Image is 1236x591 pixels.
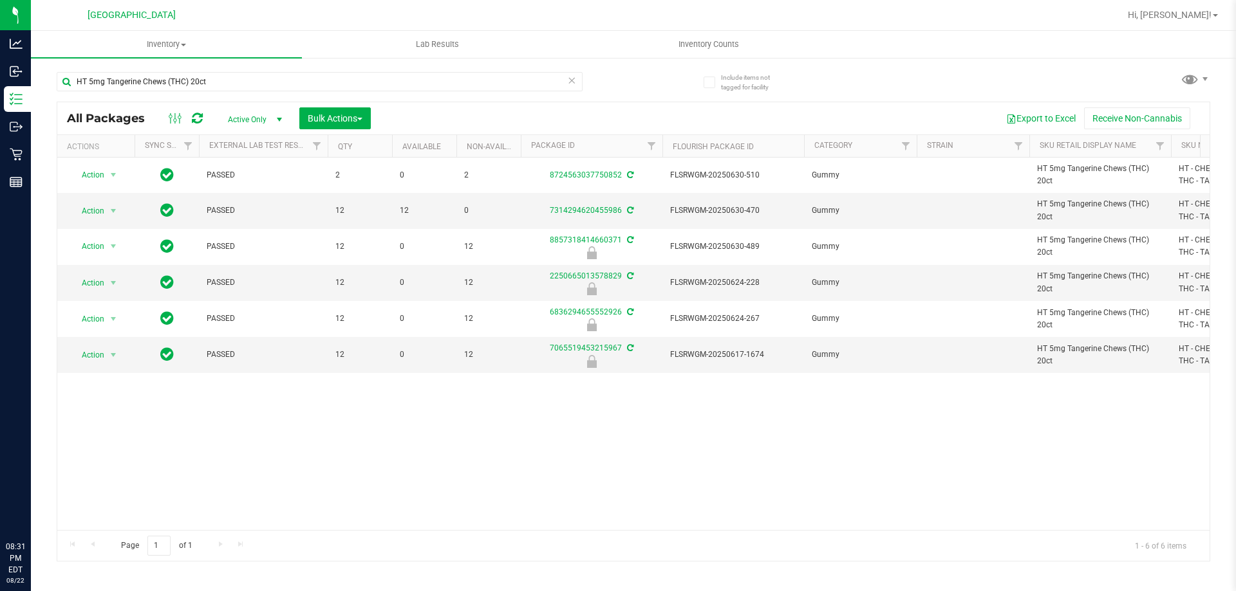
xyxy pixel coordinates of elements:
span: PASSED [207,349,320,361]
span: Gummy [812,277,909,289]
p: 08:31 PM EDT [6,541,25,576]
span: 12 [464,349,513,361]
button: Export to Excel [998,107,1084,129]
span: Inventory [31,39,302,50]
span: Sync from Compliance System [625,235,633,244]
span: Gummy [812,313,909,325]
span: Action [70,346,105,364]
span: In Sync [160,166,174,184]
a: Available [402,142,441,151]
span: In Sync [160,309,174,327]
span: 12 [335,277,384,289]
span: Hi, [PERSON_NAME]! [1128,10,1212,20]
button: Receive Non-Cannabis [1084,107,1190,129]
span: HT 5mg Tangerine Chews (THC) 20ct [1037,270,1163,295]
span: FLSRWGM-20250624-228 [670,277,796,289]
inline-svg: Retail [10,148,23,161]
span: Sync from Compliance System [625,343,633,352]
span: Action [70,166,105,184]
span: Include items not tagged for facility [721,73,785,92]
span: select [106,237,122,255]
span: Sync from Compliance System [625,206,633,215]
span: Clear [567,72,576,89]
div: Newly Received [519,355,664,368]
span: select [106,166,122,184]
span: PASSED [207,313,320,325]
a: Flourish Package ID [673,142,754,151]
span: 0 [400,313,449,325]
a: Inventory [31,31,302,58]
span: PASSED [207,277,320,289]
a: Filter [895,135,917,157]
span: Gummy [812,241,909,253]
a: 2250665013578829 [550,271,622,280]
a: Sku Retail Display Name [1040,141,1136,150]
span: 0 [400,349,449,361]
span: Action [70,202,105,220]
p: 08/22 [6,576,25,585]
span: Page of 1 [110,536,203,556]
span: In Sync [160,345,174,363]
span: Bulk Actions [308,113,362,123]
a: External Lab Test Result [209,141,310,150]
span: FLSRWGM-20250630-470 [670,205,796,217]
span: select [106,274,122,292]
span: 0 [464,205,513,217]
span: PASSED [207,205,320,217]
button: Bulk Actions [299,107,371,129]
a: 8724563037750852 [550,170,622,179]
a: Sync Status [145,141,194,150]
span: 0 [400,277,449,289]
iframe: Resource center [13,488,51,527]
a: Non-Available [467,142,524,151]
input: 1 [147,536,171,556]
a: Filter [306,135,328,157]
inline-svg: Inbound [10,65,23,78]
span: [GEOGRAPHIC_DATA] [88,10,176,21]
a: 6836294655552926 [550,307,622,316]
div: Actions [67,142,129,151]
span: 12 [464,277,513,289]
span: All Packages [67,111,158,125]
span: 12 [335,313,384,325]
a: 7065519453215967 [550,343,622,352]
a: Category [814,141,852,150]
span: 1 - 6 of 6 items [1125,536,1197,555]
span: FLSRWGM-20250630-489 [670,241,796,253]
a: Filter [1008,135,1029,157]
span: select [106,310,122,328]
span: Gummy [812,349,909,361]
span: Sync from Compliance System [625,307,633,316]
span: FLSRWGM-20250617-1674 [670,349,796,361]
span: HT 5mg Tangerine Chews (THC) 20ct [1037,343,1163,367]
div: Newly Received [519,246,664,259]
span: In Sync [160,201,174,219]
a: Qty [338,142,352,151]
span: 2 [464,169,513,181]
span: PASSED [207,241,320,253]
input: Search Package ID, Item Name, SKU, Lot or Part Number... [57,72,583,91]
div: Newly Received [519,318,664,331]
span: In Sync [160,273,174,291]
span: Gummy [812,169,909,181]
span: Lab Results [398,39,476,50]
span: select [106,346,122,364]
inline-svg: Outbound [10,120,23,133]
span: Sync from Compliance System [625,271,633,280]
span: PASSED [207,169,320,181]
inline-svg: Inventory [10,93,23,105]
span: Sync from Compliance System [625,170,633,179]
a: Lab Results [302,31,573,58]
a: Inventory Counts [573,31,844,58]
span: Gummy [812,205,909,217]
span: Action [70,237,105,255]
span: 0 [400,241,449,253]
span: FLSRWGM-20250630-510 [670,169,796,181]
span: 12 [335,241,384,253]
a: 8857318414660371 [550,235,622,244]
a: Package ID [531,141,575,150]
span: 12 [400,205,449,217]
span: select [106,202,122,220]
span: HT 5mg Tangerine Chews (THC) 20ct [1037,307,1163,331]
a: Filter [178,135,199,157]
